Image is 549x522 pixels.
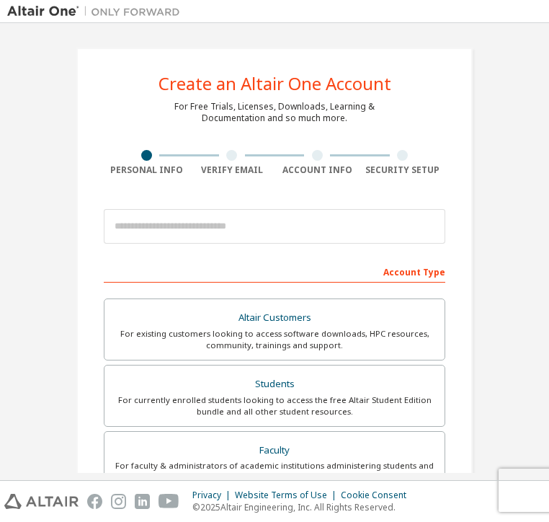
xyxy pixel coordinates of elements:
[113,441,436,461] div: Faculty
[341,490,415,501] div: Cookie Consent
[360,164,446,176] div: Security Setup
[274,164,360,176] div: Account Info
[159,494,179,509] img: youtube.svg
[113,394,436,417] div: For currently enrolled students looking to access the free Altair Student Edition bundle and all ...
[159,75,391,92] div: Create an Altair One Account
[174,101,375,124] div: For Free Trials, Licenses, Downloads, Learning & Documentation and so much more.
[113,308,436,328] div: Altair Customers
[113,374,436,394] div: Students
[87,494,102,509] img: facebook.svg
[4,494,79,509] img: altair_logo.svg
[235,490,341,501] div: Website Terms of Use
[111,494,126,509] img: instagram.svg
[192,490,235,501] div: Privacy
[192,501,415,513] p: © 2025 Altair Engineering, Inc. All Rights Reserved.
[104,164,189,176] div: Personal Info
[135,494,150,509] img: linkedin.svg
[104,260,445,283] div: Account Type
[113,460,436,483] div: For faculty & administrators of academic institutions administering students and accessing softwa...
[7,4,187,19] img: Altair One
[113,328,436,351] div: For existing customers looking to access software downloads, HPC resources, community, trainings ...
[189,164,275,176] div: Verify Email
